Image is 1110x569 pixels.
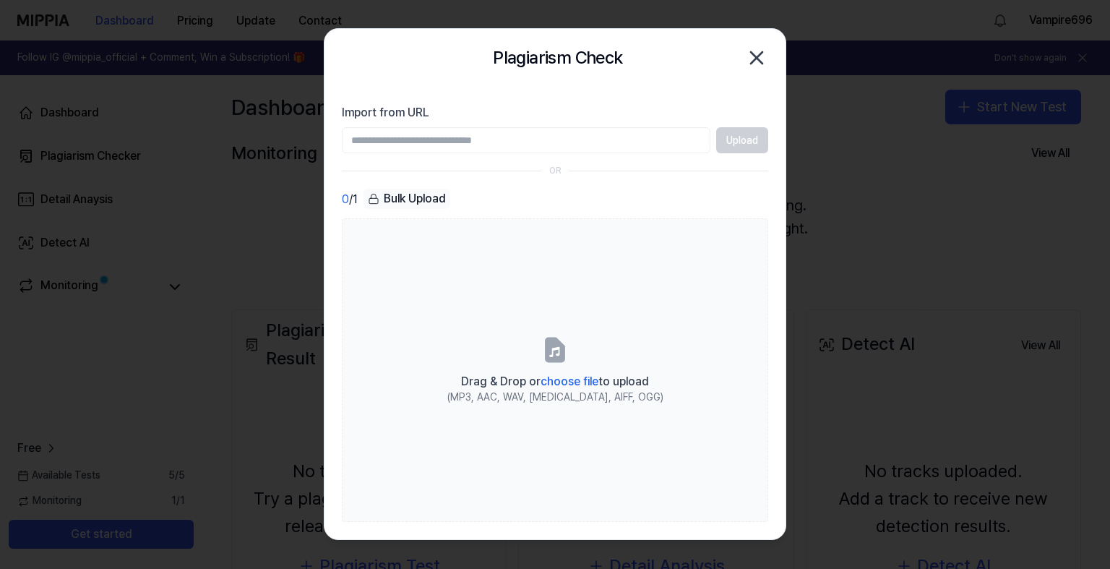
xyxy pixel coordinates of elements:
[342,191,349,208] span: 0
[342,189,358,210] div: / 1
[541,375,598,388] span: choose file
[363,189,450,209] div: Bulk Upload
[363,189,450,210] button: Bulk Upload
[342,104,768,121] label: Import from URL
[549,165,562,177] div: OR
[493,44,622,72] h2: Plagiarism Check
[447,390,663,405] div: (MP3, AAC, WAV, [MEDICAL_DATA], AIFF, OGG)
[461,375,649,388] span: Drag & Drop or to upload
